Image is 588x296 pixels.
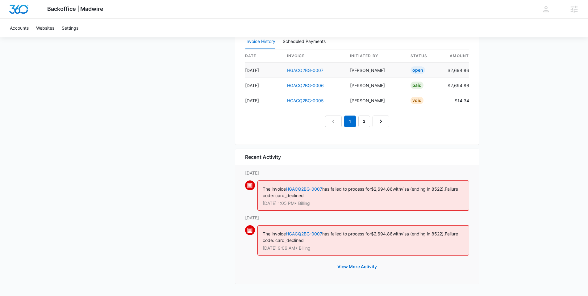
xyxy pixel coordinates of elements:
th: status [406,49,443,63]
td: [DATE] [245,78,282,93]
nav: Pagination [325,116,389,127]
span: with [393,186,401,192]
a: Settings [58,19,82,37]
a: Next Page [373,116,389,127]
span: $2,694.86 [371,231,393,236]
span: Visa (ending in 8522). [401,231,445,236]
span: has failed to process for [322,231,371,236]
td: $2,694.86 [443,63,469,78]
div: Keywords by Traffic [68,36,104,40]
div: Paid [411,82,423,89]
em: 1 [344,116,356,127]
a: Websites [32,19,58,37]
td: [PERSON_NAME] [345,93,406,108]
th: amount [443,49,469,63]
span: Visa (ending in 8522). [401,186,445,192]
span: has failed to process for [322,186,371,192]
p: [DATE] [245,170,469,176]
span: The invoice [263,186,286,192]
a: HGACQ2BG-0007 [286,186,322,192]
h6: Recent Activity [245,153,281,161]
div: Open [411,66,425,74]
div: v 4.0.25 [17,10,30,15]
a: HGACQ2BG-0007 [287,68,323,73]
th: date [245,49,282,63]
td: [PERSON_NAME] [345,78,406,93]
button: Invoice History [245,34,275,49]
td: [PERSON_NAME] [345,63,406,78]
th: invoice [282,49,345,63]
p: [DATE] 1:05 PM • Billing [263,201,464,205]
div: Scheduled Payments [283,39,328,44]
a: Page 2 [358,116,370,127]
img: logo_orange.svg [10,10,15,15]
td: $14.34 [443,93,469,108]
img: tab_keywords_by_traffic_grey.svg [61,36,66,41]
img: website_grey.svg [10,16,15,21]
img: tab_domain_overview_orange.svg [17,36,22,41]
span: Backoffice | Madwire [47,6,103,12]
a: HGACQ2BG-0007 [286,231,322,236]
a: HGACQ2BG-0005 [287,98,324,103]
td: $2,694.86 [443,78,469,93]
td: [DATE] [245,93,282,108]
span: $2,694.86 [371,186,393,192]
th: Initiated By [345,49,406,63]
a: Accounts [6,19,32,37]
a: HGACQ2BG-0006 [287,83,324,88]
div: Domain Overview [23,36,55,40]
button: View More Activity [331,259,383,274]
p: [DATE] 9:06 AM • Billing [263,246,464,250]
td: [DATE] [245,63,282,78]
div: Domain: [DOMAIN_NAME] [16,16,68,21]
p: [DATE] [245,214,469,221]
span: The invoice [263,231,286,236]
div: Void [411,97,423,104]
span: with [393,231,401,236]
